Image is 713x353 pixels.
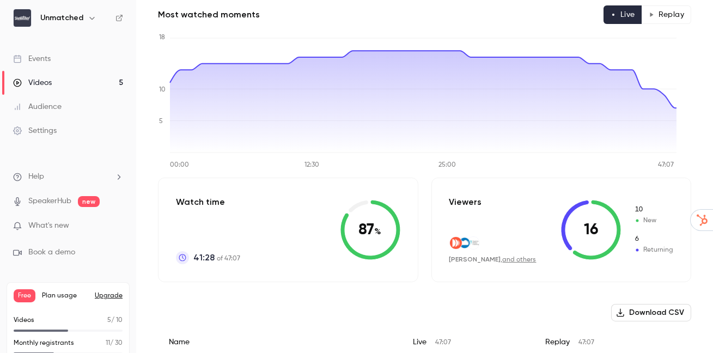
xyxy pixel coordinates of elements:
li: help-dropdown-opener [13,171,123,182]
img: dayshape.com [450,237,462,249]
tspan: 5 [159,118,163,125]
p: Viewers [449,196,482,209]
span: Returning [634,245,673,255]
button: Replay [642,5,691,24]
p: / 30 [106,338,123,348]
div: , [449,255,537,264]
tspan: 47:07 [658,162,674,169]
button: Live [604,5,642,24]
tspan: 10 [159,87,166,93]
span: 5 [107,317,111,324]
p: Watch time [176,196,240,209]
tspan: 12:30 [304,162,319,169]
img: behindeverycloud.co.uk [459,237,471,249]
button: Upgrade [95,291,123,300]
span: Returning [634,234,673,244]
span: 11 [106,340,110,346]
h6: Unmatched [40,13,83,23]
tspan: 25:00 [438,162,456,169]
span: Book a demo [28,247,75,258]
span: 47:07 [578,339,594,346]
span: What's new [28,220,69,232]
span: 47:07 [435,339,451,346]
img: Unmatched [14,9,31,27]
div: Events [13,53,51,64]
button: Download CSV [611,304,691,321]
p: of 47:07 [193,251,240,264]
img: medicalpublishing.co.uk [467,237,479,249]
p: / 10 [107,315,123,325]
p: Videos [14,315,34,325]
span: Plan usage [42,291,88,300]
span: 41:28 [193,251,215,264]
h2: Most watched moments [158,8,260,21]
span: New [634,205,673,215]
span: [PERSON_NAME] [449,255,501,263]
span: Free [14,289,35,302]
div: Videos [13,77,52,88]
tspan: 18 [159,34,165,41]
tspan: 00:00 [170,162,189,169]
span: new [78,196,100,207]
a: and others [503,257,537,263]
a: SpeakerHub [28,196,71,207]
span: New [634,216,673,226]
span: Help [28,171,44,182]
div: Audience [13,101,62,112]
p: Monthly registrants [14,338,74,348]
div: Settings [13,125,57,136]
